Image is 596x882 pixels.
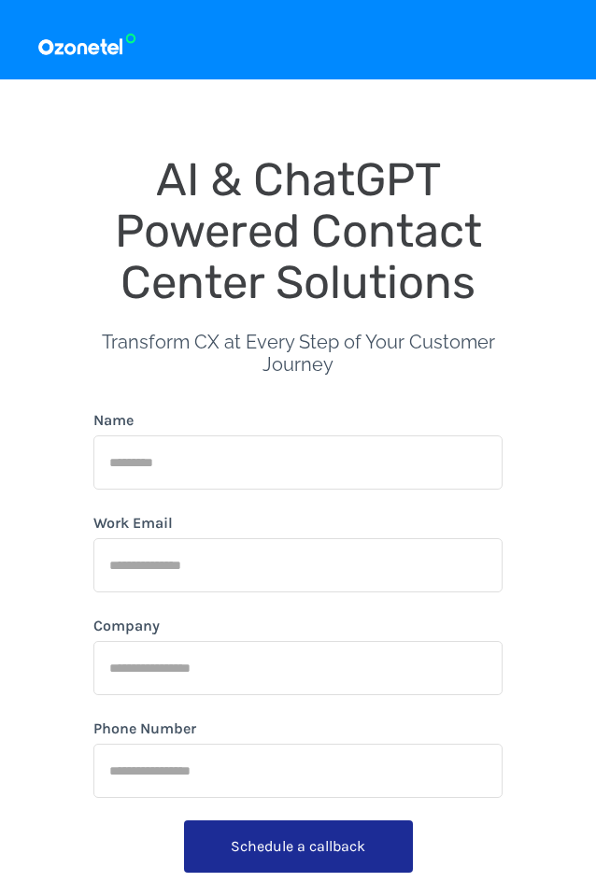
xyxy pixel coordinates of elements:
[93,409,503,880] form: form
[93,409,134,432] label: Name
[93,512,173,534] label: Work Email
[115,152,493,309] span: AI & ChatGPT Powered Contact Center Solutions
[93,718,196,740] label: Phone Number
[184,820,413,873] button: Schedule a callback
[93,615,160,637] label: Company
[102,331,495,376] span: Transform CX at Every Step of Your Customer Journey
